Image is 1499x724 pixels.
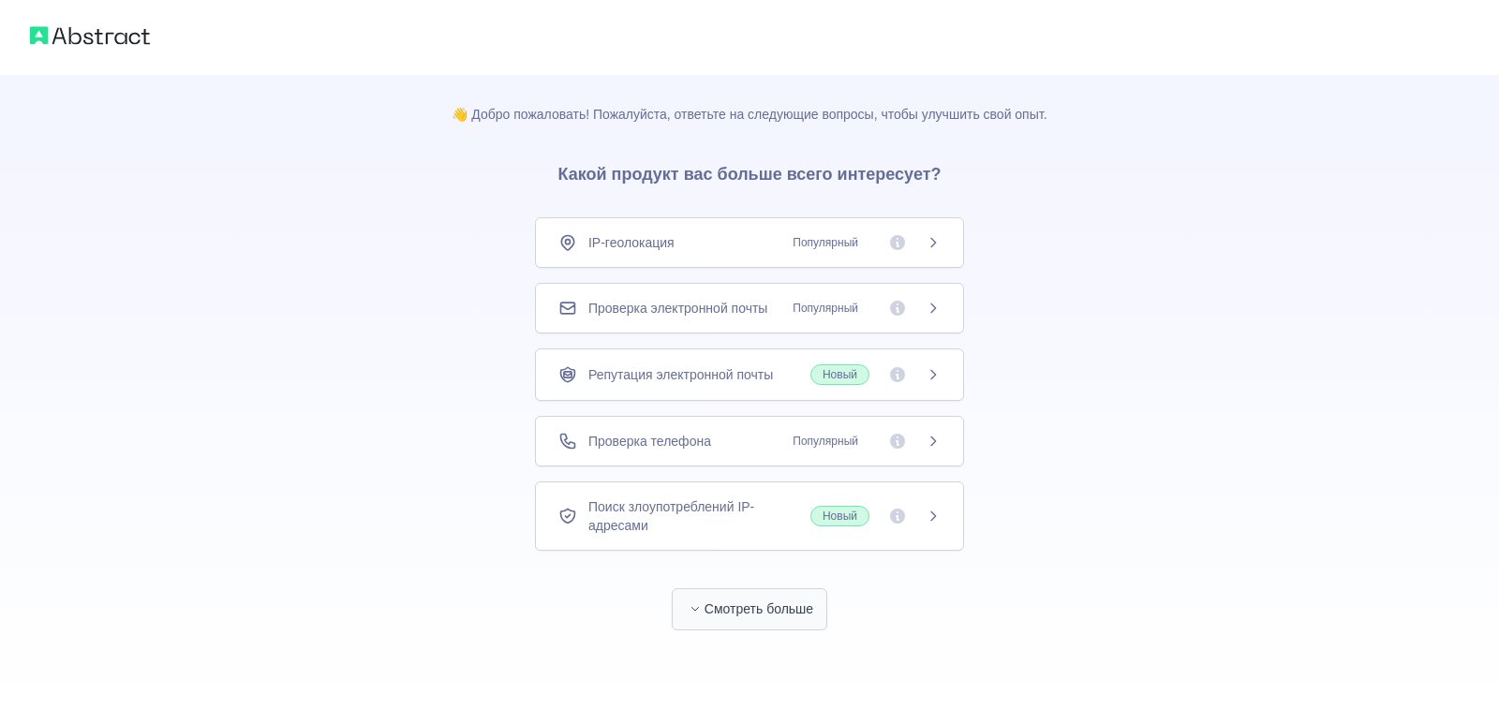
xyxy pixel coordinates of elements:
font: Проверка электронной почты [588,301,767,316]
img: Абстрактный логотип [30,22,150,49]
font: Новый [823,368,857,381]
font: IP-геолокация [588,235,675,250]
button: Смотреть больше [672,588,827,630]
font: Популярный [793,236,858,249]
font: Популярный [793,435,858,448]
font: Смотреть больше [705,601,813,616]
font: Репутация электронной почты [588,367,773,382]
font: 👋 Добро пожаловать! Пожалуйста, ответьте на следующие вопросы, чтобы улучшить свой опыт. [452,107,1046,122]
font: Популярный [793,302,858,315]
font: Новый [823,510,857,523]
font: Проверка телефона [588,434,711,449]
font: Поиск злоупотреблений IP-адресами [588,499,754,533]
font: Какой продукт вас больше всего интересует? [558,165,942,184]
